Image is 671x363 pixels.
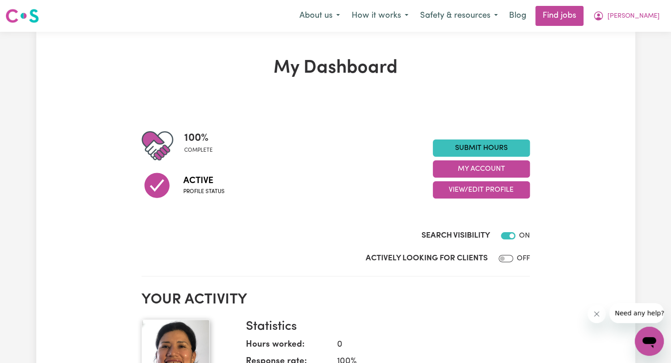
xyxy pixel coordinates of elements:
[246,338,330,355] dt: Hours worked:
[184,146,213,154] span: complete
[433,181,530,199] button: View/Edit Profile
[183,188,225,196] span: Profile status
[433,139,530,157] a: Submit Hours
[519,232,530,239] span: ON
[504,6,532,26] a: Blog
[607,11,660,21] span: [PERSON_NAME]
[366,253,488,264] label: Actively Looking for Clients
[5,8,39,24] img: Careseekers logo
[142,57,530,79] h1: My Dashboard
[330,338,523,352] dd: 0
[294,6,346,25] button: About us
[414,6,504,25] button: Safety & resources
[587,6,666,25] button: My Account
[433,160,530,178] button: My Account
[5,6,55,14] span: Need any help?
[183,174,225,188] span: Active
[635,327,664,356] iframe: Button to launch messaging window
[184,130,213,146] span: 100 %
[246,319,523,335] h3: Statistics
[588,305,606,323] iframe: Close message
[142,291,530,308] h2: Your activity
[535,6,583,26] a: Find jobs
[517,255,530,262] span: OFF
[421,230,490,242] label: Search Visibility
[346,6,414,25] button: How it works
[609,303,664,323] iframe: Message from company
[184,130,220,162] div: Profile completeness: 100%
[5,5,39,26] a: Careseekers logo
